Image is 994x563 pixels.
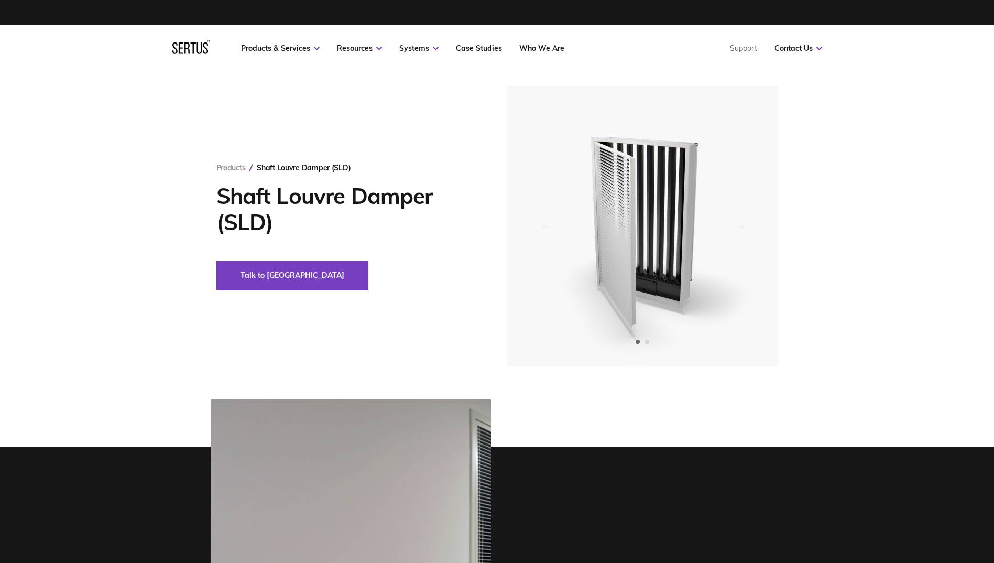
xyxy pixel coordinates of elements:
a: Who We Are [519,44,564,53]
button: Talk to [GEOGRAPHIC_DATA] [216,261,368,290]
a: Support [730,44,757,53]
a: Contact Us [774,44,822,53]
span: Go to slide 2 [645,340,649,344]
a: Products & Services [241,44,320,53]
div: Next slide [728,214,753,239]
h1: Shaft Louvre Damper (SLD) [216,183,476,235]
a: Products [216,163,246,172]
a: Case Studies [456,44,502,53]
div: Previous slide [532,214,557,239]
a: Resources [337,44,382,53]
a: Systems [399,44,439,53]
